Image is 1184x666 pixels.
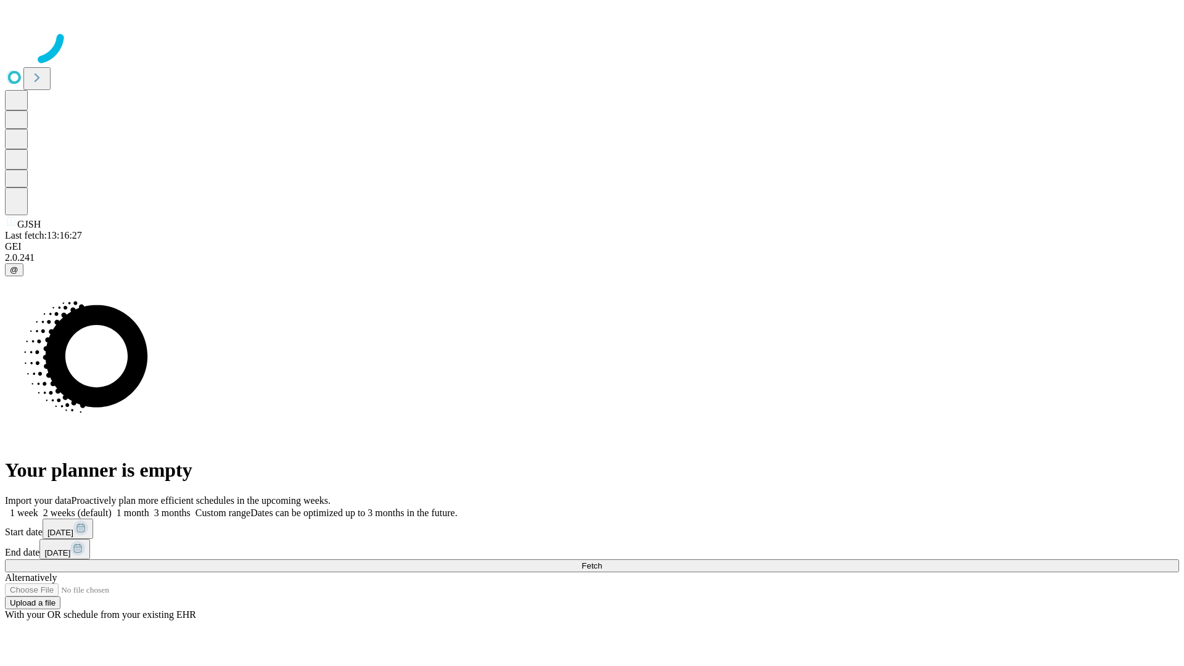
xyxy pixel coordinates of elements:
[43,519,93,539] button: [DATE]
[10,508,38,518] span: 1 week
[17,219,41,229] span: GJSH
[5,596,60,609] button: Upload a file
[10,265,18,274] span: @
[154,508,191,518] span: 3 months
[582,561,602,570] span: Fetch
[5,252,1179,263] div: 2.0.241
[5,519,1179,539] div: Start date
[5,263,23,276] button: @
[5,539,1179,559] div: End date
[250,508,457,518] span: Dates can be optimized up to 3 months in the future.
[5,559,1179,572] button: Fetch
[43,508,112,518] span: 2 weeks (default)
[195,508,250,518] span: Custom range
[5,572,57,583] span: Alternatively
[44,548,70,557] span: [DATE]
[5,241,1179,252] div: GEI
[5,609,196,620] span: With your OR schedule from your existing EHR
[39,539,90,559] button: [DATE]
[5,459,1179,482] h1: Your planner is empty
[47,528,73,537] span: [DATE]
[5,230,82,240] span: Last fetch: 13:16:27
[117,508,149,518] span: 1 month
[72,495,331,506] span: Proactively plan more efficient schedules in the upcoming weeks.
[5,495,72,506] span: Import your data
